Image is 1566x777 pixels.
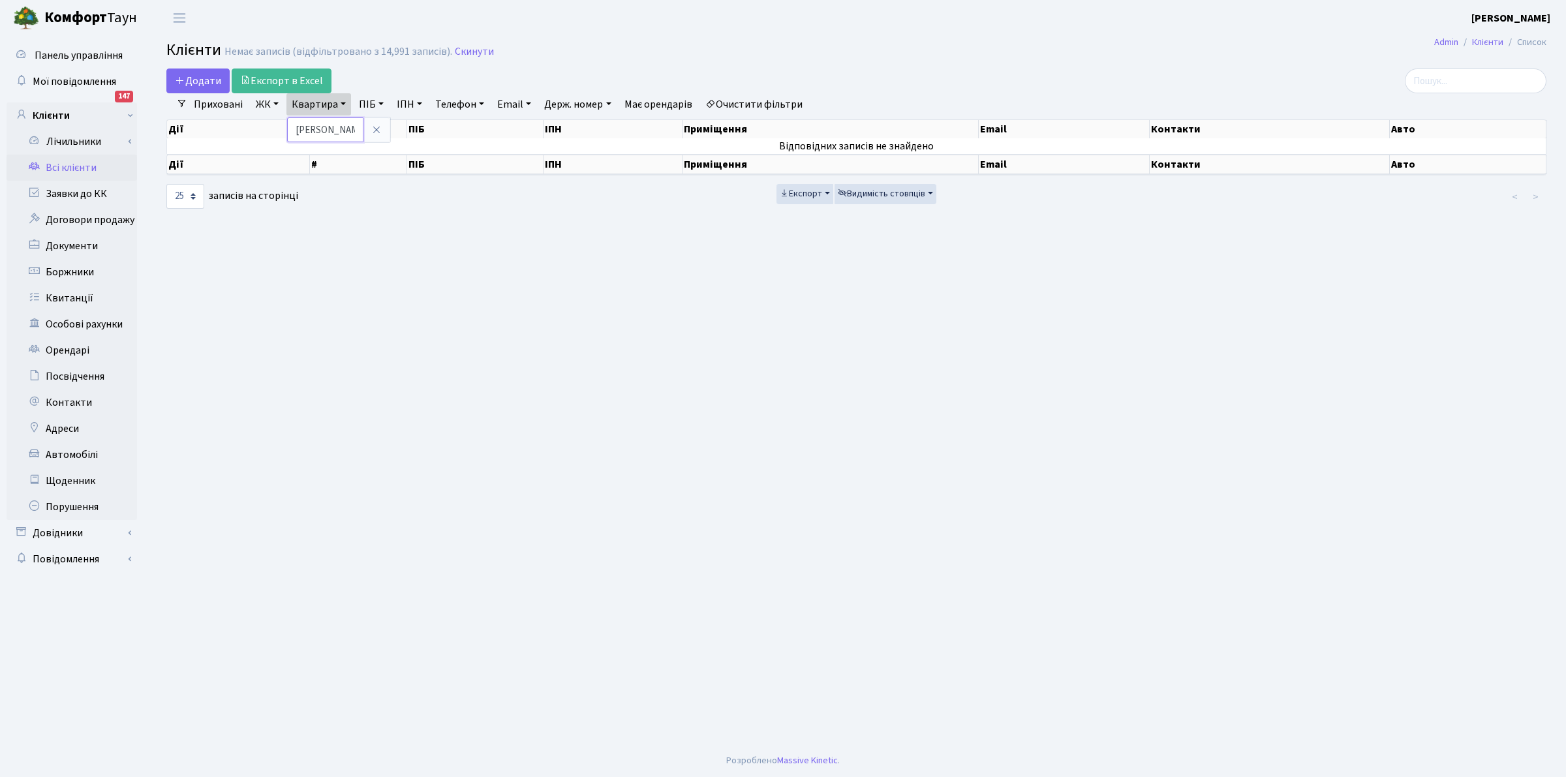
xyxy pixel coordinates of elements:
[7,546,137,572] a: Повідомлення
[7,468,137,494] a: Щоденник
[1503,35,1546,50] li: Список
[7,311,137,337] a: Особові рахунки
[175,74,221,88] span: Додати
[44,7,107,28] b: Комфорт
[492,93,536,115] a: Email
[780,187,822,200] span: Експорт
[7,233,137,259] a: Документи
[7,363,137,389] a: Посвідчення
[1150,120,1390,138] th: Контакти
[7,259,137,285] a: Боржники
[726,754,840,768] div: Розроблено .
[7,494,137,520] a: Порушення
[166,38,221,61] span: Клієнти
[776,184,833,204] button: Експорт
[1390,120,1546,138] th: Авто
[7,442,137,468] a: Автомобілі
[539,93,616,115] a: Держ. номер
[7,416,137,442] a: Адреси
[189,93,248,115] a: Приховані
[166,69,230,93] a: Додати
[430,93,489,115] a: Телефон
[838,187,925,200] span: Видимість стовпців
[407,120,544,138] th: ПІБ
[544,155,683,174] th: ІПН
[232,69,331,93] a: Експорт в Excel
[683,155,978,174] th: Приміщення
[354,93,389,115] a: ПІБ
[391,93,427,115] a: ІПН
[619,93,698,115] a: Має орендарів
[455,46,494,58] a: Скинути
[1405,69,1546,93] input: Пошук...
[683,120,978,138] th: Приміщення
[407,155,544,174] th: ПІБ
[7,42,137,69] a: Панель управління
[166,184,298,209] label: записів на сторінці
[700,93,808,115] a: Очистити фільтри
[310,155,407,174] th: #
[1471,11,1550,25] b: [PERSON_NAME]
[115,91,133,102] div: 147
[7,285,137,311] a: Квитанції
[7,69,137,95] a: Мої повідомлення147
[167,155,310,174] th: Дії
[835,184,936,204] button: Видимість стовпців
[7,520,137,546] a: Довідники
[163,7,196,29] button: Переключити навігацію
[7,155,137,181] a: Всі клієнти
[7,102,137,129] a: Клієнти
[7,207,137,233] a: Договори продажу
[7,181,137,207] a: Заявки до КК
[1150,155,1390,174] th: Контакти
[979,120,1150,138] th: Email
[544,120,683,138] th: ІПН
[44,7,137,29] span: Таун
[167,138,1546,154] td: Відповідних записів не знайдено
[15,129,137,155] a: Лічильники
[7,337,137,363] a: Орендарі
[1472,35,1503,49] a: Клієнти
[166,184,204,209] select: записів на сторінці
[1471,10,1550,26] a: [PERSON_NAME]
[7,389,137,416] a: Контакти
[33,74,116,89] span: Мої повідомлення
[1390,155,1546,174] th: Авто
[1434,35,1458,49] a: Admin
[224,46,452,58] div: Немає записів (відфільтровано з 14,991 записів).
[777,754,838,767] a: Massive Kinetic
[1415,29,1566,56] nav: breadcrumb
[13,5,39,31] img: logo.png
[979,155,1150,174] th: Email
[167,120,310,138] th: Дії
[35,48,123,63] span: Панель управління
[251,93,284,115] a: ЖК
[286,93,351,115] a: Квартира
